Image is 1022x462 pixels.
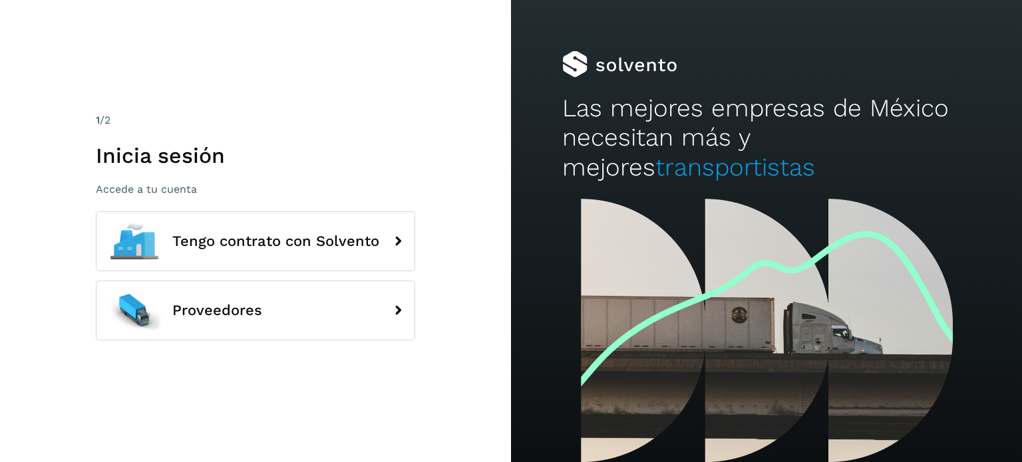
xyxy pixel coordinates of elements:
[96,114,100,126] span: 1
[172,302,262,318] span: Proveedores
[96,183,415,195] p: Accede a tu cuenta
[655,153,815,181] span: transportistas
[96,281,415,340] button: Proveedores
[562,94,971,182] h2: Las mejores empresas de México necesitan más y mejores
[96,143,415,168] h1: Inicia sesión
[96,211,415,271] button: Tengo contrato con Solvento
[172,233,379,249] span: Tengo contrato con Solvento
[96,112,415,128] div: /2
